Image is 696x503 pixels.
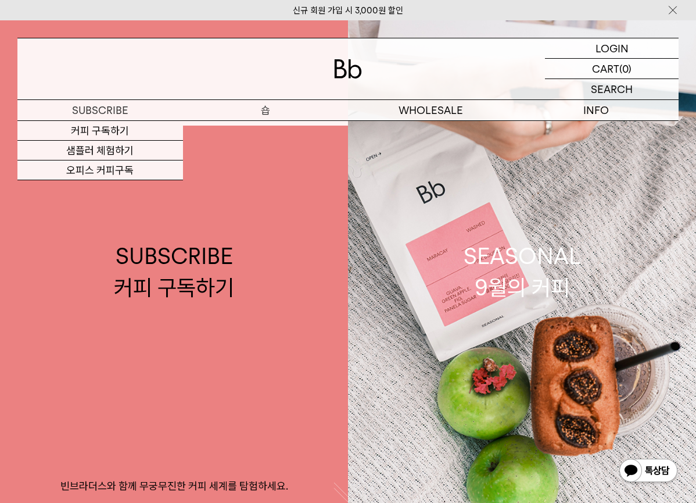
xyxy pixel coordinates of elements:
a: 신규 회원 가입 시 3,000원 할인 [293,5,403,16]
a: SUBSCRIBE [17,100,183,120]
a: 원두 [183,121,349,141]
a: 숍 [183,100,349,120]
a: LOGIN [545,38,679,59]
a: 커피 구독하기 [17,121,183,141]
div: SEASONAL 9월의 커피 [464,241,581,302]
p: CART [592,59,619,79]
p: (0) [619,59,632,79]
p: LOGIN [595,38,629,58]
p: INFO [514,100,679,120]
p: SEARCH [591,79,633,99]
a: CART (0) [545,59,679,79]
a: 오피스 커피구독 [17,160,183,180]
img: 로고 [334,59,362,79]
div: SUBSCRIBE 커피 구독하기 [114,241,234,302]
img: 카카오톡 채널 1:1 채팅 버튼 [618,458,679,486]
p: WHOLESALE [348,100,514,120]
a: 샘플러 체험하기 [17,141,183,160]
